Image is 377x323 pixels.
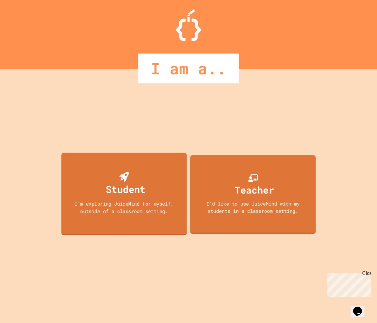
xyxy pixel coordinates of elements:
[68,200,181,215] div: I'm exploring JuiceMind for myself, outside of a classroom setting.
[235,183,274,197] div: Teacher
[106,182,145,196] div: Student
[351,298,371,317] iframe: chat widget
[196,200,309,214] div: I'd like to use JuiceMind with my students in a classroom setting.
[325,270,371,297] iframe: chat widget
[176,9,201,41] img: Logo.svg
[138,54,239,83] div: I am a..
[3,3,43,40] div: Chat with us now!Close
